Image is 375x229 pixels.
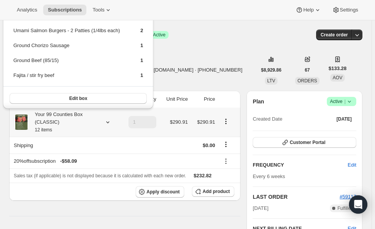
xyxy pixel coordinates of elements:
[253,161,347,169] h2: FREQUENCY
[170,119,188,125] span: $290.91
[290,139,325,146] span: Customer Portal
[197,119,215,125] span: $290.91
[14,157,215,165] div: 20%offsubscription
[203,188,230,195] span: Add product
[303,7,313,13] span: Help
[60,157,77,165] span: - $58.09
[153,32,166,38] span: Active
[253,193,339,201] h2: LAST ORDER
[12,5,42,15] button: Analytics
[343,159,361,171] button: Edit
[140,28,143,33] span: 2
[344,98,346,105] span: |
[253,204,268,212] span: [DATE]
[332,114,356,124] button: [DATE]
[297,78,317,83] span: ORDERS
[333,75,342,80] span: AOV
[9,137,119,154] th: Shipping
[140,72,143,78] span: 1
[146,189,180,195] span: Apply discount
[88,5,117,15] button: Tools
[192,186,234,197] button: Add product
[336,116,352,122] span: [DATE]
[330,98,353,105] span: Active
[159,91,190,108] th: Unit Price
[321,32,348,38] span: Create order
[190,91,217,108] th: Price
[340,193,356,201] button: #59117
[305,67,310,73] span: 67
[35,127,52,132] small: 12 items
[256,65,286,75] button: $8,929.86
[328,5,363,15] button: Settings
[340,194,356,200] a: #59117
[10,93,147,104] button: Edit box
[338,205,353,211] span: Fulfilled
[220,140,232,149] button: Shipping actions
[13,41,127,56] td: Ground Chorizo Sausage
[348,161,356,169] span: Edit
[220,117,232,126] button: Product actions
[291,5,326,15] button: Help
[43,5,86,15] button: Subscriptions
[13,71,127,85] td: Fajita / stir fry beef
[349,195,367,214] div: Open Intercom Messenger
[13,26,127,41] td: Umami Salmon Burgers - 2 Patties (1/4lbs each)
[261,67,281,73] span: $8,929.86
[14,173,186,178] span: Sales tax (if applicable) is not displayed because it is calculated with each new order.
[17,7,37,13] span: Analytics
[13,56,127,70] td: Ground Beef (85/15)
[140,57,143,63] span: 1
[140,43,143,48] span: 1
[267,78,275,83] span: LTV
[253,173,285,179] span: Every 6 weeks
[93,7,104,13] span: Tools
[329,65,347,72] span: $133.28
[203,142,215,148] span: $0.00
[29,111,98,134] div: Your 99 Counties Box (CLASSIC)
[340,7,358,13] span: Settings
[69,95,87,101] span: Edit box
[136,186,184,198] button: Apply discount
[316,29,352,40] button: Create order
[300,65,314,75] button: 67
[253,115,282,123] span: Created Date
[253,137,356,148] button: Customer Portal
[194,173,212,178] span: $232.82
[48,7,82,13] span: Subscriptions
[253,98,264,105] h2: Plan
